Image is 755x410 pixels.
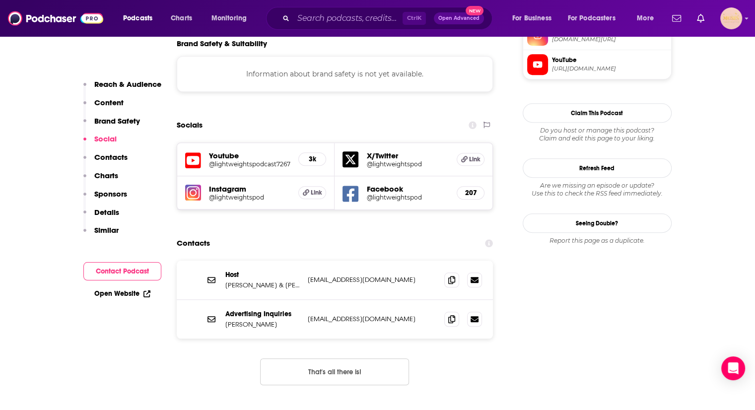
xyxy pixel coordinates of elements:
p: Reach & Audience [94,79,161,89]
p: [PERSON_NAME] & [PERSON_NAME] [225,281,300,289]
a: Charts [164,10,198,26]
span: instagram.com/lightweightspod [552,36,667,43]
button: open menu [630,10,666,26]
p: Charts [94,171,118,180]
p: Social [94,134,117,143]
a: @lightweightspodcast7267 [209,160,291,168]
span: For Podcasters [568,11,616,25]
div: Report this page as a duplicate. [523,237,672,245]
h5: 3k [307,155,318,163]
button: Reach & Audience [83,79,161,98]
p: Details [94,207,119,217]
span: https://www.youtube.com/@lightweightspodcast7267 [552,65,667,72]
span: Charts [171,11,192,25]
button: Sponsors [83,189,127,207]
button: open menu [116,10,165,26]
h2: Contacts [177,234,210,253]
p: Contacts [94,152,128,162]
span: Podcasts [123,11,152,25]
button: Brand Safety [83,116,140,135]
div: Claim and edit this page to your liking. [523,127,672,142]
a: Seeing Double? [523,213,672,233]
p: [PERSON_NAME] [225,320,300,329]
p: [EMAIL_ADDRESS][DOMAIN_NAME] [308,315,437,323]
p: Sponsors [94,189,127,199]
h5: 207 [465,189,476,197]
button: Charts [83,171,118,189]
h5: X/Twitter [366,151,449,160]
p: Similar [94,225,119,235]
p: [EMAIL_ADDRESS][DOMAIN_NAME] [308,275,437,284]
a: @lightweightspod [366,194,449,201]
a: @lightweightspod [366,160,449,168]
div: Are we missing an episode or update? Use this to check the RSS feed immediately. [523,182,672,198]
a: Link [298,186,326,199]
span: More [637,11,654,25]
h5: Facebook [366,184,449,194]
h2: Brand Safety & Suitability [177,39,267,48]
p: Advertising Inquiries [225,310,300,318]
button: Refresh Feed [523,158,672,178]
input: Search podcasts, credits, & more... [293,10,403,26]
div: Information about brand safety is not yet available. [177,56,493,92]
button: Nothing here. [260,358,409,385]
img: iconImage [185,185,201,201]
span: Open Advanced [438,16,480,21]
span: New [466,6,483,15]
div: Open Intercom Messenger [721,356,745,380]
img: User Profile [720,7,742,29]
button: Social [83,134,117,152]
button: Details [83,207,119,226]
h5: Instagram [209,184,291,194]
span: Do you host or manage this podcast? [523,127,672,135]
button: open menu [561,10,630,26]
p: Content [94,98,124,107]
a: Show notifications dropdown [668,10,685,27]
button: open menu [505,10,564,26]
span: Ctrl K [403,12,426,25]
p: Brand Safety [94,116,140,126]
a: @lightweightspod [209,194,291,201]
img: Podchaser - Follow, Share and Rate Podcasts [8,9,103,28]
span: Logged in as MUSESPR [720,7,742,29]
a: YouTube[URL][DOMAIN_NAME] [527,54,667,75]
span: Link [469,155,480,163]
button: Contact Podcast [83,262,161,280]
button: open menu [205,10,260,26]
a: Show notifications dropdown [693,10,708,27]
button: Claim This Podcast [523,103,672,123]
button: Similar [83,225,119,244]
h2: Socials [177,116,203,135]
button: Contacts [83,152,128,171]
span: Monitoring [211,11,247,25]
p: Host [225,271,300,279]
button: Show profile menu [720,7,742,29]
span: YouTube [552,56,667,65]
a: Open Website [94,289,150,298]
span: For Business [512,11,551,25]
h5: Youtube [209,151,291,160]
span: Link [311,189,322,197]
div: Search podcasts, credits, & more... [275,7,502,30]
a: Link [457,153,484,166]
button: Content [83,98,124,116]
button: Open AdvancedNew [434,12,484,24]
